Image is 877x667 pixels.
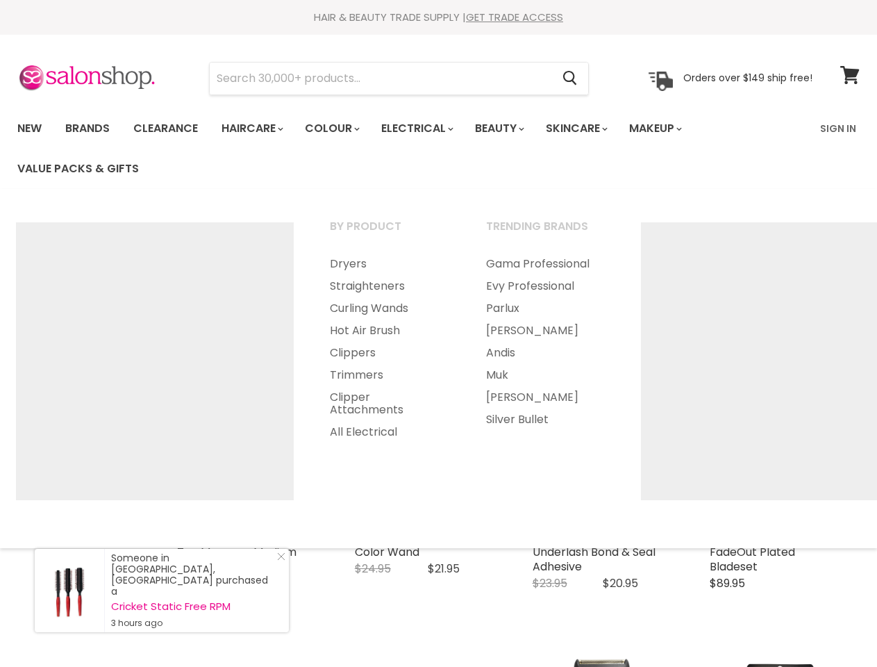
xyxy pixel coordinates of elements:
a: Electrical [371,114,462,143]
a: GET TRADE ACCESS [466,10,563,24]
a: Parlux [469,297,622,320]
input: Search [210,63,551,94]
div: Someone in [GEOGRAPHIC_DATA], [GEOGRAPHIC_DATA] purchased a [111,552,275,629]
form: Product [209,62,589,95]
a: Skincare [535,114,616,143]
a: [PERSON_NAME] [469,386,622,409]
a: Beauty [465,114,533,143]
a: Cricket Static Free RPM [111,601,275,612]
a: New [7,114,52,143]
ul: Main menu [312,253,466,443]
span: $89.95 [710,575,745,591]
a: Straighteners [312,275,466,297]
a: Value Packs & Gifts [7,154,149,183]
a: Dryers [312,253,466,275]
span: $24.95 [355,561,391,577]
a: Curling Wands [312,297,466,320]
svg: Close Icon [277,552,285,561]
button: Search [551,63,588,94]
a: Close Notification [272,552,285,566]
a: [PERSON_NAME] Duo Underlash Bond & Seal Adhesive [533,529,655,575]
a: Makeup [619,114,690,143]
ul: Main menu [469,253,622,431]
a: Sign In [812,114,865,143]
a: Visit product page [35,549,104,632]
a: Evy Professional [469,275,622,297]
span: $20.95 [603,575,638,591]
a: Brands [55,114,120,143]
a: Hot Air Brush [312,320,466,342]
a: Trending Brands [469,215,622,250]
a: Andis [469,342,622,364]
a: [PERSON_NAME] F32 FadeOut Plated Bladeset [710,529,824,575]
a: [PERSON_NAME] [469,320,622,342]
ul: Main menu [7,108,812,189]
a: Gama Professional [469,253,622,275]
a: Clipper Attachments [312,386,466,421]
small: 3 hours ago [111,618,275,629]
span: $23.95 [533,575,567,591]
a: Clippers [312,342,466,364]
a: Clearance [123,114,208,143]
a: All Electrical [312,421,466,443]
p: Orders over $149 ship free! [683,72,812,84]
a: By Product [312,215,466,250]
a: Muk [469,364,622,386]
a: Haircare [211,114,292,143]
a: Trimmers [312,364,466,386]
a: Silver Bullet [469,409,622,431]
span: $21.95 [428,561,460,577]
a: Colour [294,114,368,143]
